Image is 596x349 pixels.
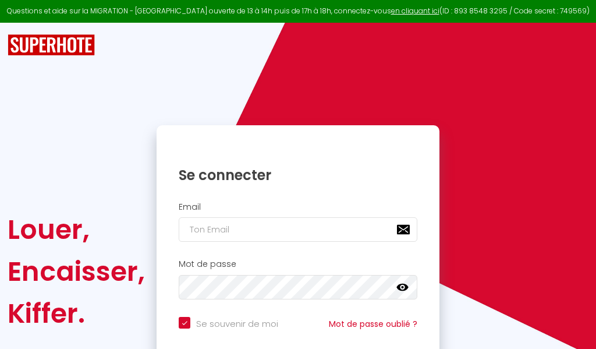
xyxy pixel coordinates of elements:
a: en cliquant ici [391,6,439,16]
input: Ton Email [179,217,417,242]
h2: Mot de passe [179,259,417,269]
div: Kiffer. [8,292,145,334]
h1: Se connecter [179,166,417,184]
img: SuperHote logo [8,34,95,56]
a: Mot de passe oublié ? [329,318,417,330]
div: Encaisser, [8,251,145,292]
div: Louer, [8,209,145,251]
h2: Email [179,202,417,212]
